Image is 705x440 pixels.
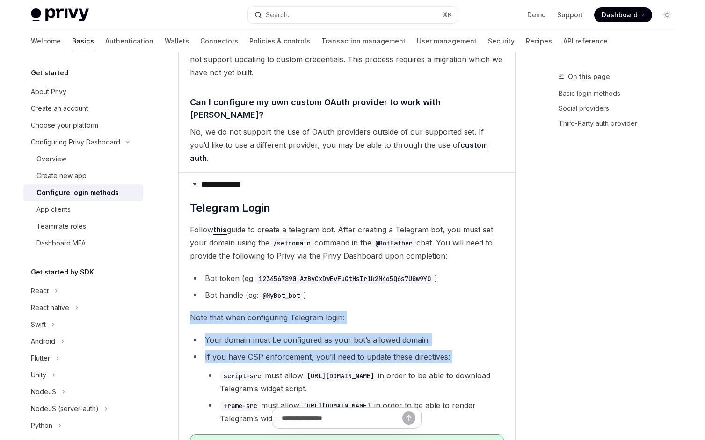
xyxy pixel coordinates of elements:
[269,238,314,248] code: /setdomain
[23,218,143,235] a: Teammate roles
[31,103,88,114] div: Create an account
[248,7,458,23] button: Search...⌘K
[190,333,504,346] li: Your domain must be configured as your bot’s allowed domain.
[205,369,504,395] li: must allow in order to be able to download Telegram’s widget script.
[23,282,143,299] button: React
[402,411,415,425] button: Send message
[31,319,46,330] div: Swift
[23,117,143,134] a: Choose your platform
[36,204,71,215] div: App clients
[31,386,56,397] div: NodeJS
[371,238,416,248] code: @BotFather
[31,353,50,364] div: Flutter
[488,30,515,52] a: Security
[31,137,120,148] div: Configuring Privy Dashboard
[190,289,504,302] li: Bot handle (eg: )
[190,125,504,165] span: No, we do not support the use of OAuth providers outside of our supported set. If you’d like to u...
[23,333,143,350] button: Android
[23,151,143,167] a: Overview
[23,100,143,117] a: Create an account
[23,417,143,434] button: Python
[31,120,98,131] div: Choose your platform
[23,299,143,316] button: React native
[559,101,682,116] a: Social providers
[527,10,546,20] a: Demo
[205,399,504,425] li: must allow in order to be able to render Telegram’s widget iframe.
[23,367,143,383] button: Unity
[31,369,46,381] div: Unity
[594,7,652,22] a: Dashboard
[303,371,378,381] code: [URL][DOMAIN_NAME]
[660,7,675,22] button: Toggle dark mode
[442,11,452,19] span: ⌘ K
[249,30,310,52] a: Policies & controls
[190,350,504,425] li: If you have CSP enforcement, you’ll need to update these directives:
[31,30,61,52] a: Welcome
[190,311,504,324] span: Note that when configuring Telegram login:
[266,9,292,21] div: Search...
[31,267,94,278] h5: Get started by SDK
[23,167,143,184] a: Create new app
[23,350,143,367] button: Flutter
[105,30,153,52] a: Authentication
[36,170,87,181] div: Create new app
[36,153,66,165] div: Overview
[31,86,66,97] div: About Privy
[190,201,270,216] span: Telegram Login
[36,221,86,232] div: Teammate roles
[255,274,435,284] code: 1234567890:AzByCxDwEvFuGtHsIr1k2M4o5Q6s7U8w9Y0
[220,371,265,381] code: script-src
[602,10,638,20] span: Dashboard
[321,30,406,52] a: Transaction management
[213,225,227,235] a: this
[23,316,143,333] button: Swift
[190,272,504,285] li: Bot token (eg: )
[190,96,504,121] span: Can I configure my own custom OAuth provider to work with [PERSON_NAME]?
[282,408,402,428] input: Ask a question...
[220,401,261,411] code: frame-src
[559,116,682,131] a: Third-Party auth provider
[526,30,552,52] a: Recipes
[36,187,119,198] div: Configure login methods
[31,420,52,431] div: Python
[31,8,89,22] img: light logo
[31,336,55,347] div: Android
[299,401,374,411] code: [URL][DOMAIN_NAME]
[200,30,238,52] a: Connectors
[23,201,143,218] a: App clients
[72,30,94,52] a: Basics
[23,235,143,252] a: Dashboard MFA
[31,403,99,414] div: NodeJS (server-auth)
[31,302,69,313] div: React native
[557,10,583,20] a: Support
[563,30,608,52] a: API reference
[36,238,86,249] div: Dashboard MFA
[417,30,477,52] a: User management
[559,86,682,101] a: Basic login methods
[23,184,143,201] a: Configure login methods
[190,223,504,262] span: Follow guide to create a telegram bot. After creating a Telegram bot, you must set your domain us...
[165,30,189,52] a: Wallets
[259,290,304,301] code: @MyBot_bot
[31,67,68,79] h5: Get started
[31,285,49,296] div: React
[568,71,610,82] span: On this page
[23,383,143,400] button: NodeJS
[23,400,143,417] button: NodeJS (server-auth)
[23,83,143,100] a: About Privy
[23,134,143,151] button: Configuring Privy Dashboard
